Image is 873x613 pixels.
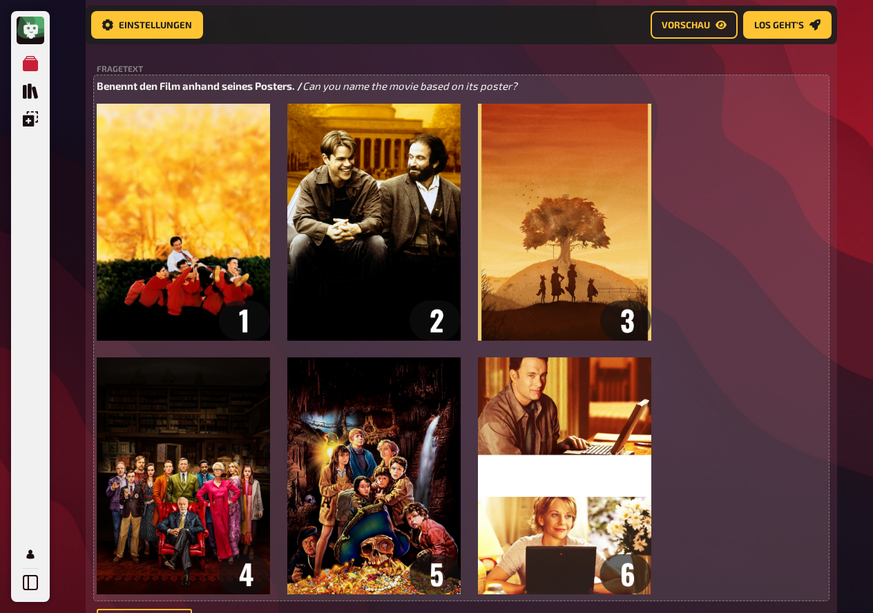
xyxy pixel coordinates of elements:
[17,50,44,77] a: Meine Quizze
[743,11,832,39] a: Los geht's
[119,20,192,30] span: Einstellungen
[17,540,44,568] a: Mein Konto
[91,11,203,39] a: Einstellungen
[651,11,738,39] a: Vorschau
[662,20,710,30] span: Vorschau
[754,20,804,30] span: Los geht's
[97,79,303,92] span: Benennt den Film anhand seines Posters. /
[17,77,44,105] a: Quiz Sammlung
[97,104,651,594] img: Movie posters
[17,105,44,133] a: Einblendungen
[303,79,517,92] span: Can you name the movie based on its poster?
[97,64,826,73] label: Fragetext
